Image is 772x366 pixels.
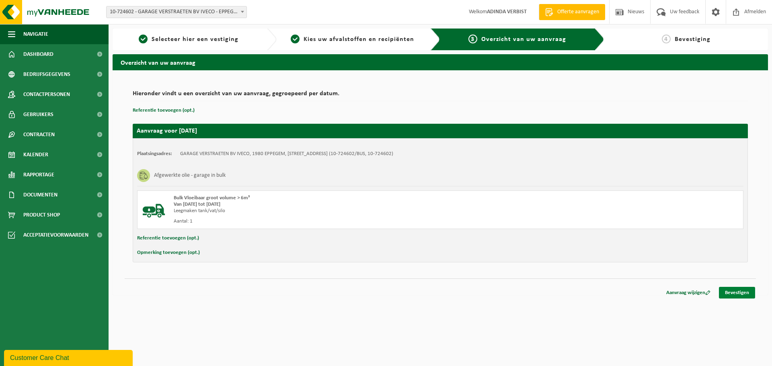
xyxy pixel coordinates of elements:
[113,54,768,70] h2: Overzicht van uw aanvraag
[675,36,710,43] span: Bevestiging
[107,6,246,18] span: 10-724602 - GARAGE VERSTRAETEN BV IVECO - EPPEGEM
[106,6,247,18] span: 10-724602 - GARAGE VERSTRAETEN BV IVECO - EPPEGEM
[133,90,748,101] h2: Hieronder vindt u een overzicht van uw aanvraag, gegroepeerd per datum.
[174,218,472,225] div: Aantal: 1
[23,205,60,225] span: Product Shop
[23,225,88,245] span: Acceptatievoorwaarden
[662,35,671,43] span: 4
[23,104,53,125] span: Gebruikers
[142,195,166,219] img: BL-LQ-LV.png
[23,165,54,185] span: Rapportage
[117,35,261,44] a: 1Selecteer hier een vestiging
[133,105,195,116] button: Referentie toevoegen (opt.)
[137,151,172,156] strong: Plaatsingsadres:
[137,233,199,243] button: Referentie toevoegen (opt.)
[4,348,134,366] iframe: chat widget
[539,4,605,20] a: Offerte aanvragen
[23,44,53,64] span: Dashboard
[139,35,148,43] span: 1
[719,287,755,299] a: Bevestigen
[137,247,200,258] button: Opmerking toevoegen (opt.)
[23,185,57,205] span: Documenten
[174,208,472,214] div: Leegmaken tank/vat/silo
[180,151,393,157] td: GARAGE VERSTRAETEN BV IVECO, 1980 EPPEGEM, [STREET_ADDRESS] (10-724602/BUS, 10-724602)
[291,35,300,43] span: 2
[174,195,250,200] span: Bulk Vloeibaar groot volume > 6m³
[281,35,425,44] a: 2Kies uw afvalstoffen en recipiënten
[137,128,197,134] strong: Aanvraag voor [DATE]
[23,84,70,104] span: Contactpersonen
[481,36,566,43] span: Overzicht van uw aanvraag
[468,35,477,43] span: 3
[174,202,220,207] strong: Van [DATE] tot [DATE]
[555,8,601,16] span: Offerte aanvragen
[154,169,226,182] h3: Afgewerkte olie - garage in bulk
[660,287,717,299] a: Aanvraag wijzigen
[23,125,55,145] span: Contracten
[152,36,238,43] span: Selecteer hier een vestiging
[487,9,527,15] strong: ADINDA VERBIST
[304,36,414,43] span: Kies uw afvalstoffen en recipiënten
[23,24,48,44] span: Navigatie
[23,64,70,84] span: Bedrijfsgegevens
[23,145,48,165] span: Kalender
